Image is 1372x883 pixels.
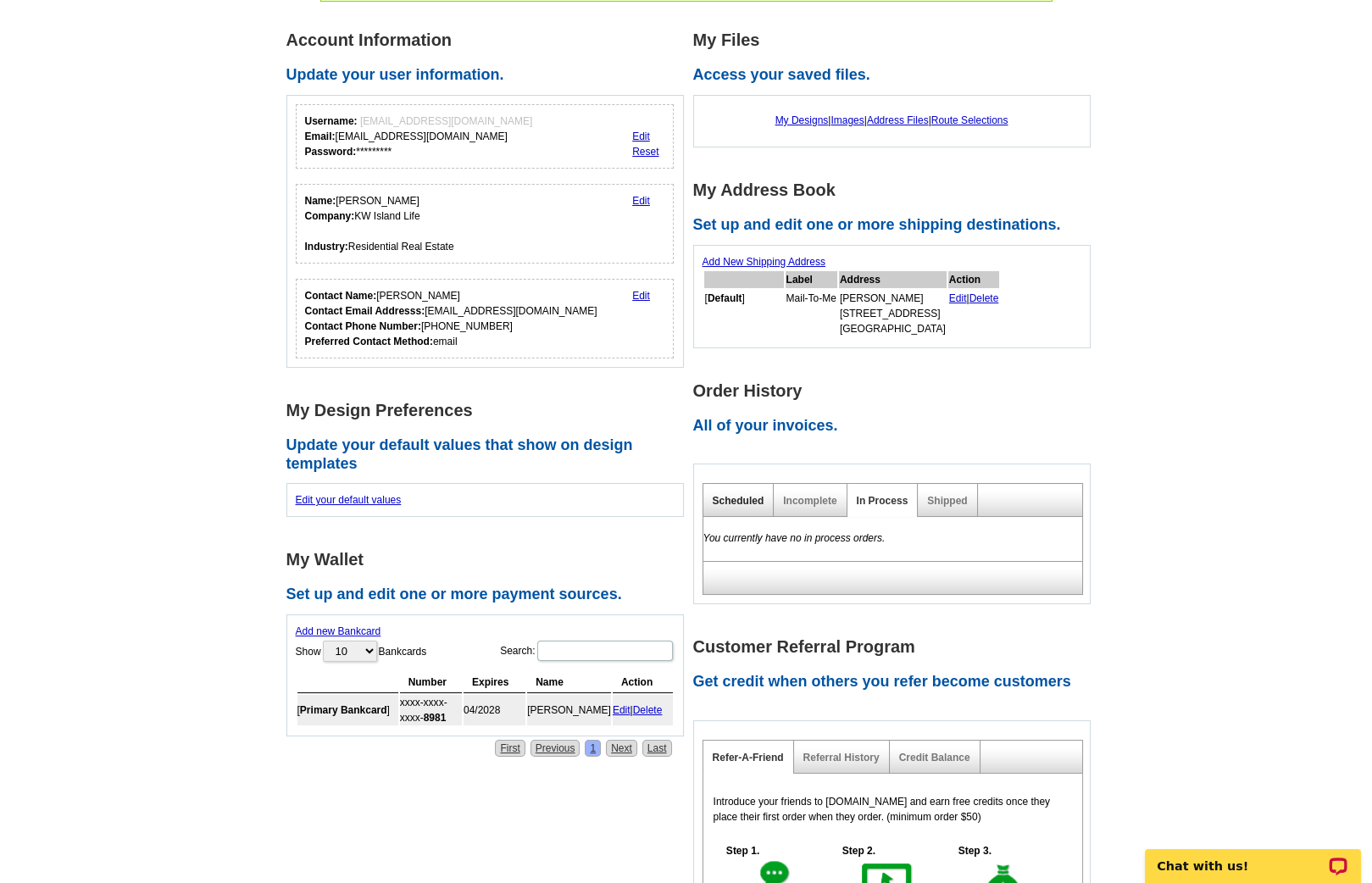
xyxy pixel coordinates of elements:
a: Edit your default values [296,494,402,506]
h1: Order History [693,382,1100,400]
strong: Email: [305,131,336,142]
th: Action [948,271,1000,288]
a: Credit Balance [899,752,970,764]
th: Name [527,672,611,693]
h1: My Address Book [693,181,1100,199]
strong: 8981 [424,712,447,724]
strong: Preferred Contact Method: [305,336,433,347]
a: Scheduled [713,495,764,507]
h5: Step 3. [949,843,1000,858]
a: First [495,740,525,757]
h5: Step 2. [833,843,884,858]
a: Delete [969,292,999,304]
strong: Username: [305,115,358,127]
iframe: LiveChat chat widget [1134,830,1372,883]
td: [ ] [704,290,784,337]
div: Who should we contact regarding order issues? [296,279,675,358]
a: Last [642,740,672,757]
a: My Designs [775,114,829,126]
strong: Company: [305,210,355,222]
a: Route Selections [931,114,1008,126]
strong: Contact Phone Number: [305,320,421,332]
h2: Set up and edit one or more payment sources. [286,586,693,604]
strong: Contact Name: [305,290,377,302]
th: Expires [464,672,525,693]
td: 04/2028 [464,695,525,725]
h2: Update your user information. [286,66,693,85]
strong: Name: [305,195,336,207]
strong: Password: [305,146,357,158]
b: Default [708,292,742,304]
td: [ ] [297,695,398,725]
a: Previous [530,740,580,757]
h1: My Wallet [286,551,693,569]
td: [PERSON_NAME] [527,695,611,725]
select: ShowBankcards [323,641,377,662]
a: Address Files [867,114,929,126]
strong: Contact Email Addresss: [305,305,425,317]
a: Edit [613,704,630,716]
div: | | | [703,104,1081,136]
div: [PERSON_NAME] KW Island Life Residential Real Estate [305,193,454,254]
h2: Set up and edit one or more shipping destinations. [693,216,1100,235]
th: Address [839,271,947,288]
a: Refer-A-Friend [713,752,784,764]
td: Mail-To-Me [786,290,837,337]
p: Introduce your friends to [DOMAIN_NAME] and earn free credits once they place their first order w... [714,794,1072,825]
a: Next [606,740,637,757]
th: Label [786,271,837,288]
td: | [613,695,673,725]
td: | [948,290,1000,337]
a: Delete [633,704,663,716]
td: xxxx-xxxx-xxxx- [400,695,462,725]
a: In Process [857,495,908,507]
div: Your login information. [296,104,675,169]
a: Referral History [803,752,880,764]
a: Reset [632,146,658,158]
h1: My Files [693,31,1100,49]
a: Edit [632,131,650,142]
h2: Update your default values that show on design templates [286,436,693,473]
h1: Customer Referral Program [693,638,1100,656]
label: Show Bankcards [296,639,427,664]
a: 1 [585,740,601,757]
em: You currently have no in process orders. [703,532,886,544]
strong: Industry: [305,241,348,253]
th: Number [400,672,462,693]
h2: Get credit when others you refer become customers [693,673,1100,691]
a: Edit [632,195,650,207]
b: Primary Bankcard [300,704,387,716]
a: Add new Bankcard [296,625,381,637]
label: Search: [500,639,674,663]
a: Incomplete [783,495,836,507]
h1: Account Information [286,31,693,49]
div: [PERSON_NAME] [EMAIL_ADDRESS][DOMAIN_NAME] [PHONE_NUMBER] email [305,288,597,349]
input: Search: [537,641,673,661]
a: Shipped [927,495,967,507]
span: [EMAIL_ADDRESS][DOMAIN_NAME] [360,115,532,127]
div: Your personal details. [296,184,675,264]
a: Edit [632,290,650,302]
h2: All of your invoices. [693,417,1100,436]
a: Images [830,114,864,126]
td: [PERSON_NAME] [STREET_ADDRESS] [GEOGRAPHIC_DATA] [839,290,947,337]
h5: Step 1. [718,843,769,858]
a: Edit [949,292,967,304]
th: Action [613,672,673,693]
a: Add New Shipping Address [703,256,825,268]
h1: My Design Preferences [286,402,693,419]
h2: Access your saved files. [693,66,1100,85]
